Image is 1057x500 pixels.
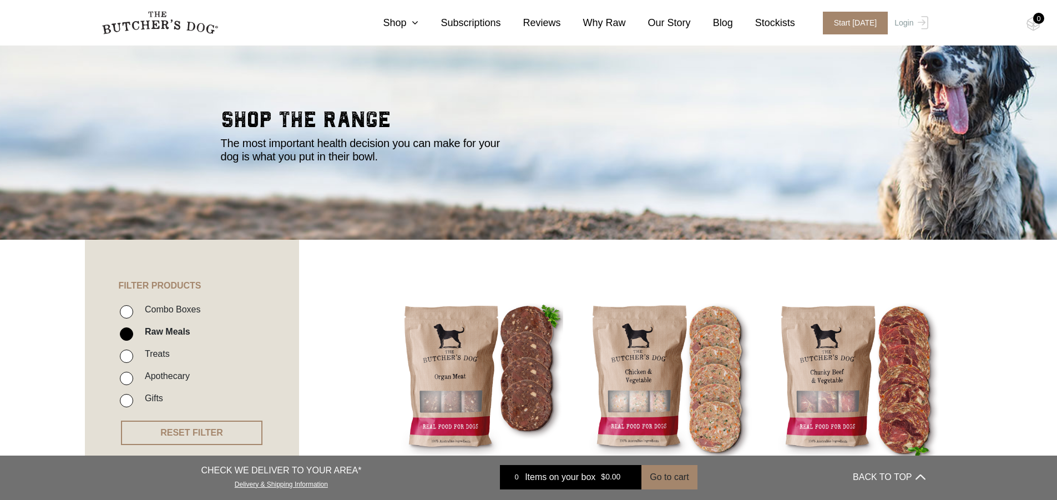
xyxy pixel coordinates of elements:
[812,12,892,34] a: Start [DATE]
[85,240,299,291] h4: FILTER PRODUCTS
[235,478,328,488] a: Delivery & Shipping Information
[508,472,525,483] div: 0
[853,464,925,491] button: BACK TO TOP
[139,391,163,406] label: Gifts
[1026,17,1040,31] img: TBD_Cart-Empty.png
[500,465,641,489] a: 0 Items on your box $0.00
[201,464,361,477] p: CHECK WE DELIVER TO YOUR AREA*
[361,16,418,31] a: Shop
[601,473,620,482] bdi: 0.00
[584,295,752,463] img: Chicken and Vegetables
[139,302,201,317] label: Combo Boxes
[691,16,733,31] a: Blog
[396,295,564,463] img: Beef Organ Blend
[892,12,928,34] a: Login
[626,16,691,31] a: Our Story
[418,16,500,31] a: Subscriptions
[561,16,626,31] a: Why Raw
[501,16,561,31] a: Reviews
[772,295,940,463] img: Chunky Beef and Vegetables
[733,16,795,31] a: Stockists
[525,471,595,484] span: Items on your box
[139,368,190,383] label: Apothecary
[139,324,190,339] label: Raw Meals
[221,137,515,163] p: The most important health decision you can make for your dog is what you put in their bowl.
[641,465,697,489] button: Go to cart
[1033,13,1044,24] div: 0
[601,473,605,482] span: $
[823,12,888,34] span: Start [DATE]
[121,421,262,445] button: RESET FILTER
[221,109,837,137] h2: shop the range
[139,346,170,361] label: Treats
